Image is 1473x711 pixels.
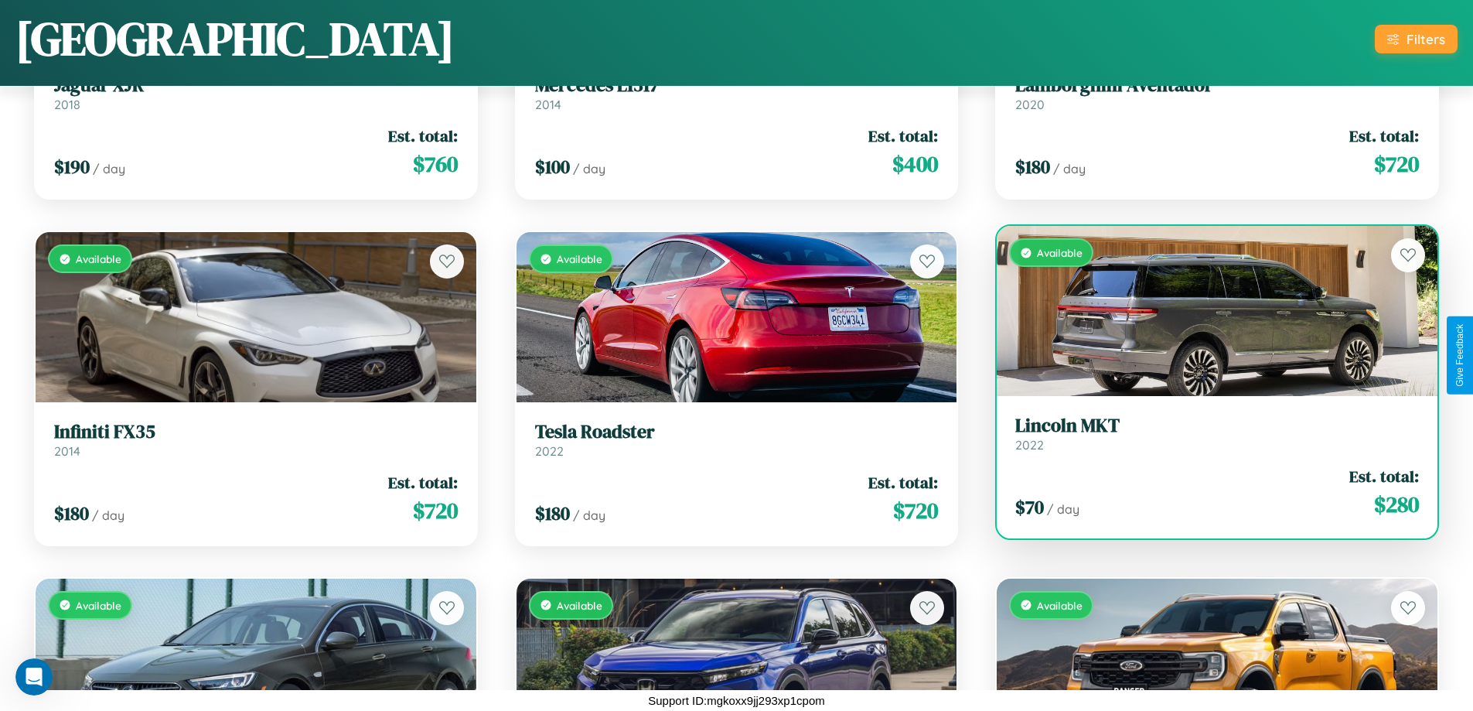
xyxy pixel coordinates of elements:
span: Est. total: [388,125,458,147]
span: $ 280 [1374,489,1419,520]
h3: Infiniti FX35 [54,421,458,443]
span: $ 190 [54,154,90,179]
span: Est. total: [388,471,458,494]
a: Infiniti FX352014 [54,421,458,459]
span: / day [1047,501,1079,517]
h1: [GEOGRAPHIC_DATA] [15,7,455,70]
span: 2014 [54,443,80,459]
span: $ 760 [413,149,458,179]
span: Available [1037,246,1083,259]
h3: Lamborghini Aventador [1015,74,1419,97]
span: 2014 [535,97,561,112]
span: 2018 [54,97,80,112]
span: / day [573,508,605,523]
iframe: Intercom live chat [15,658,53,696]
span: $ 70 [1015,494,1044,520]
span: $ 100 [535,154,570,179]
span: / day [92,508,124,523]
span: 2022 [535,443,564,459]
a: Mercedes L13172014 [535,74,939,112]
span: Est. total: [1349,125,1419,147]
span: 2022 [1015,437,1044,453]
span: Est. total: [1349,465,1419,487]
span: Est. total: [868,471,938,494]
a: Lamborghini Aventador2020 [1015,74,1419,112]
h3: Jaguar XJR [54,74,458,97]
span: Est. total: [868,125,938,147]
span: / day [93,161,125,176]
a: Lincoln MKT2022 [1015,415,1419,453]
h3: Mercedes L1317 [535,74,939,97]
p: Support ID: mgkoxx9jj293xp1cpom [648,690,824,711]
span: $ 400 [892,149,938,179]
span: $ 720 [1374,149,1419,179]
span: Available [76,599,121,612]
span: $ 720 [893,495,938,526]
span: / day [1053,161,1086,176]
div: Give Feedback [1454,324,1465,387]
span: $ 180 [54,501,89,526]
span: $ 720 [413,495,458,526]
h3: Tesla Roadster [535,421,939,443]
span: $ 180 [535,501,570,526]
span: Available [76,252,121,265]
div: Filters [1407,31,1445,47]
h3: Lincoln MKT [1015,415,1419,437]
span: Available [1037,599,1083,612]
span: / day [573,161,605,176]
span: 2020 [1015,97,1045,112]
button: Filters [1375,25,1458,53]
span: Available [557,252,602,265]
span: $ 180 [1015,154,1050,179]
span: Available [557,599,602,612]
a: Jaguar XJR2018 [54,74,458,112]
a: Tesla Roadster2022 [535,421,939,459]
